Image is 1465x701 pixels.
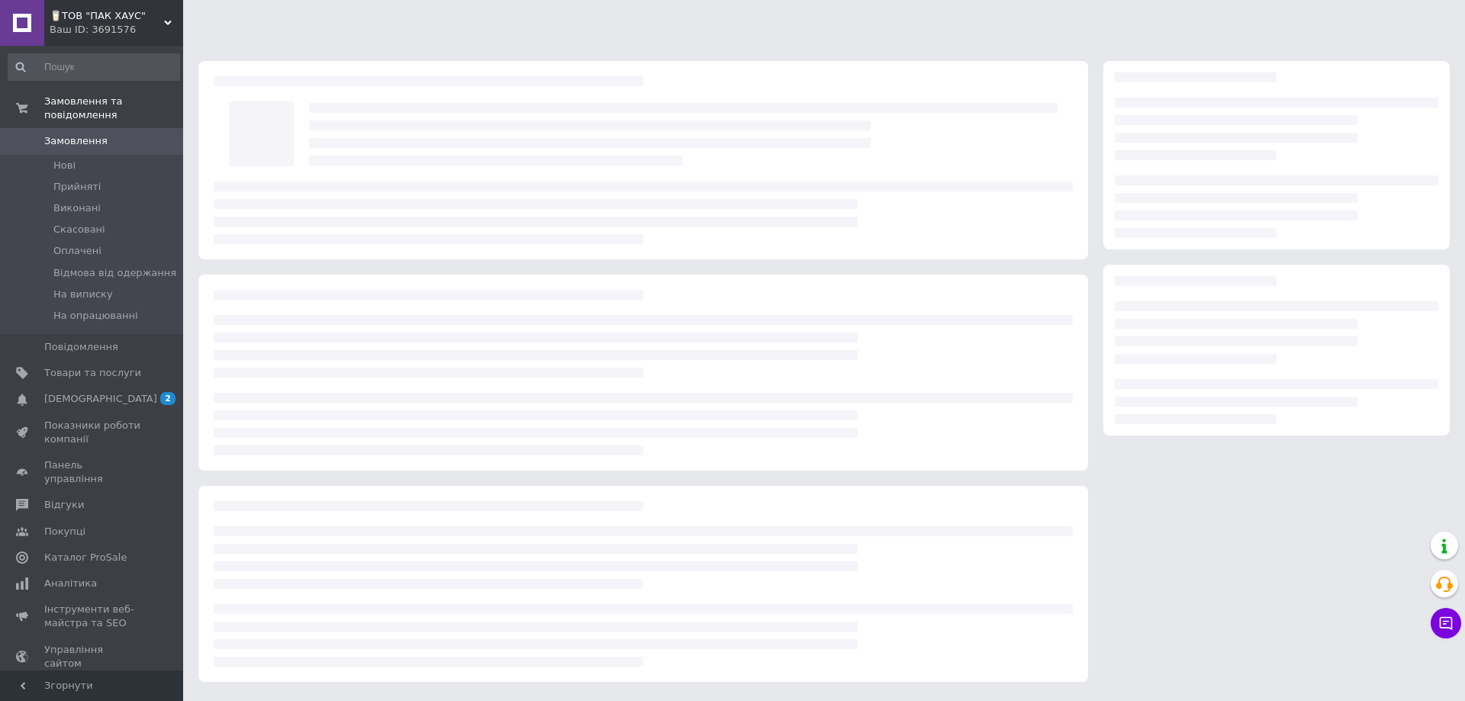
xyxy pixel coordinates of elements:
span: Показники роботи компанії [44,419,141,446]
span: На виписку [53,288,113,301]
span: Покупці [44,525,85,539]
span: Замовлення [44,134,108,148]
span: Товари та послуги [44,366,141,380]
span: 🥛ТОВ "ПАК ХАУС" [50,9,164,23]
span: Управління сайтом [44,643,141,670]
span: [DEMOGRAPHIC_DATA] [44,392,157,406]
input: Пошук [8,53,180,81]
button: Чат з покупцем [1431,608,1461,638]
span: Прийняті [53,180,101,194]
span: 2 [160,392,175,405]
span: Відмова від одержання [53,266,176,280]
span: Нові [53,159,76,172]
span: Аналітика [44,577,97,590]
span: Інструменти веб-майстра та SEO [44,603,141,630]
span: Замовлення та повідомлення [44,95,183,122]
span: Панель управління [44,458,141,486]
div: Ваш ID: 3691576 [50,23,183,37]
span: Оплачені [53,244,101,258]
span: Скасовані [53,223,105,236]
span: На опрацюванні [53,309,138,323]
span: Каталог ProSale [44,551,127,564]
span: Відгуки [44,498,84,512]
span: Повідомлення [44,340,118,354]
span: Виконані [53,201,101,215]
